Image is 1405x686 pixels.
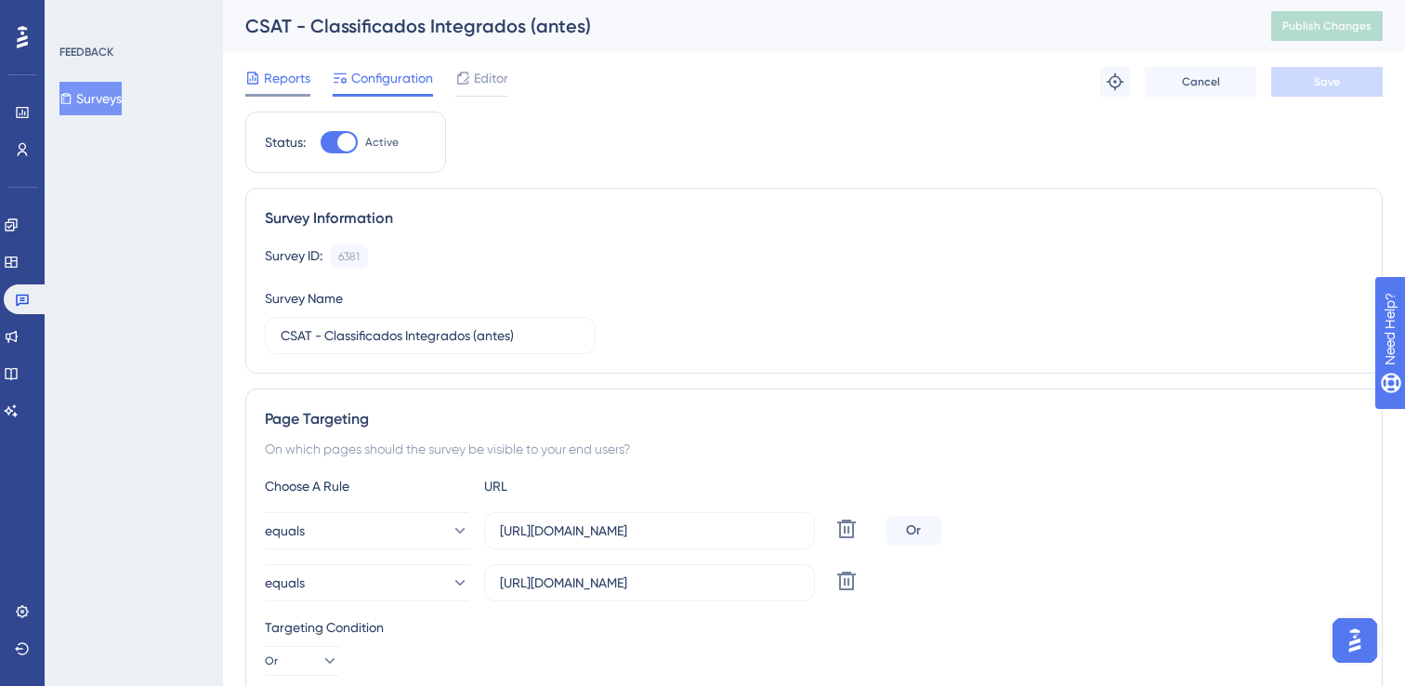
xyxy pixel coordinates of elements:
[265,520,305,542] span: equals
[500,573,799,593] input: yourwebsite.com/path
[265,207,1363,230] div: Survey Information
[281,325,580,346] input: Type your Survey name
[474,67,508,89] span: Editor
[1327,613,1383,668] iframe: UserGuiding AI Assistant Launcher
[265,475,469,497] div: Choose A Rule
[265,438,1363,460] div: On which pages should the survey be visible to your end users?
[1314,74,1340,89] span: Save
[1182,74,1220,89] span: Cancel
[59,45,113,59] div: FEEDBACK
[1271,11,1383,41] button: Publish Changes
[1145,67,1256,97] button: Cancel
[351,67,433,89] span: Configuration
[245,13,1225,39] div: CSAT - Classificados Integrados (antes)
[265,512,469,549] button: equals
[365,135,399,150] span: Active
[886,516,941,546] div: Or
[1271,67,1383,97] button: Save
[1282,19,1372,33] span: Publish Changes
[338,249,360,264] div: 6381
[59,82,122,115] button: Surveys
[44,5,116,27] span: Need Help?
[265,408,1363,430] div: Page Targeting
[265,616,1363,639] div: Targeting Condition
[265,131,306,153] div: Status:
[265,244,322,269] div: Survey ID:
[500,521,799,541] input: yourwebsite.com/path
[265,653,278,668] span: Or
[264,67,310,89] span: Reports
[484,475,689,497] div: URL
[265,287,343,310] div: Survey Name
[265,572,305,594] span: equals
[265,646,339,676] button: Or
[265,564,469,601] button: equals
